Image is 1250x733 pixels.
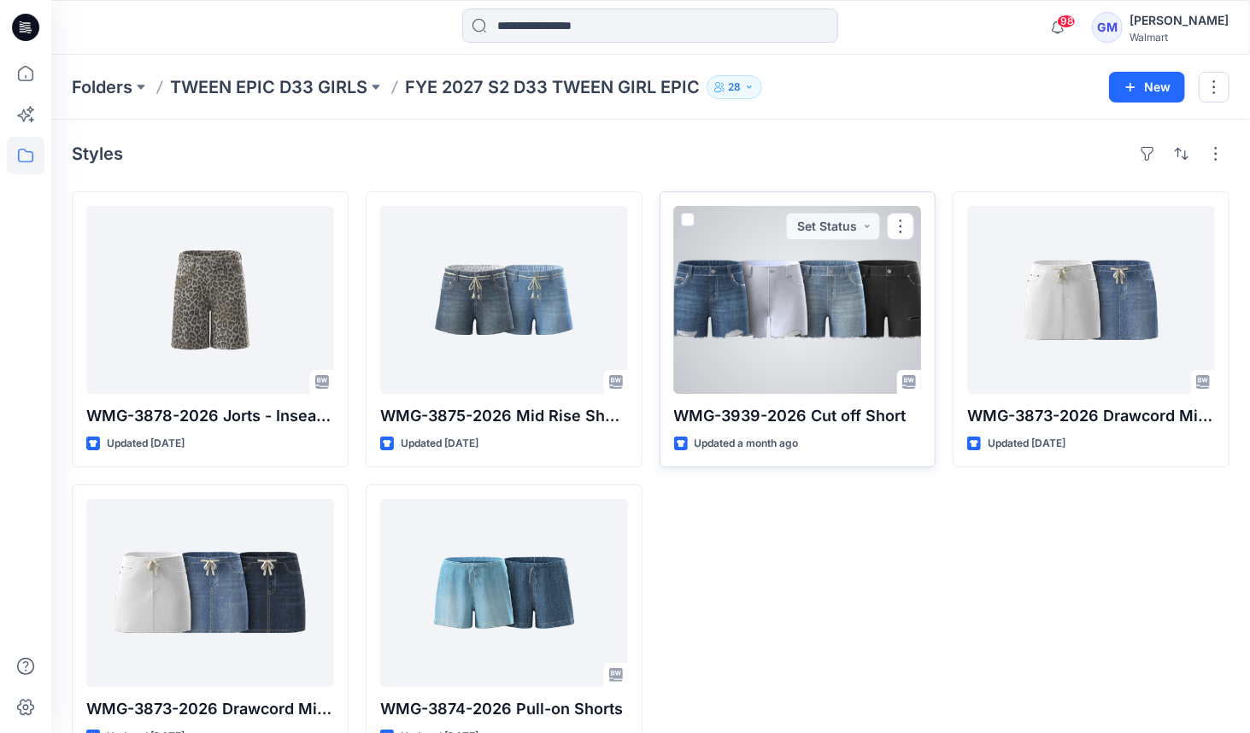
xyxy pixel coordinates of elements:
p: 28 [728,78,741,97]
a: WMG-3939-2026 Cut off Short [674,206,922,394]
div: GM [1092,12,1123,43]
p: Updated [DATE] [107,435,185,453]
a: WMG-3873-2026 Drawcord Mini Skirt_12.5 Inch Length [967,206,1215,394]
p: WMG-3873-2026 Drawcord Mini Skirt_12.5 Inch Length [967,404,1215,428]
a: WMG-3873-2026 Drawcord Mini Skirt_Opt2 [86,499,334,687]
button: New [1109,72,1185,103]
a: TWEEN EPIC D33 GIRLS [170,75,367,99]
button: 28 [707,75,762,99]
p: WMG-3878-2026 Jorts - Inseam 6.5 [86,404,334,428]
a: WMG-3875-2026 Mid Rise Shortie-Inseam 3 [380,206,628,394]
a: WMG-3874-2026 Pull-on Shorts [380,499,628,687]
p: WMG-3875-2026 Mid Rise Shortie-Inseam 3 [380,404,628,428]
div: [PERSON_NAME] [1130,10,1229,31]
a: WMG-3878-2026 Jorts - Inseam 6.5 [86,206,334,394]
p: WMG-3874-2026 Pull-on Shorts [380,697,628,721]
p: Updated [DATE] [401,435,478,453]
p: WMG-3939-2026 Cut off Short [674,404,922,428]
p: Updated [DATE] [988,435,1065,453]
div: Walmart [1130,31,1229,44]
a: Folders [72,75,132,99]
p: Updated a month ago [695,435,799,453]
span: 98 [1057,15,1076,28]
h4: Styles [72,144,123,164]
p: FYE 2027 S2 D33 TWEEN GIRL EPIC [405,75,700,99]
p: WMG-3873-2026 Drawcord Mini Skirt_Opt2 [86,697,334,721]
